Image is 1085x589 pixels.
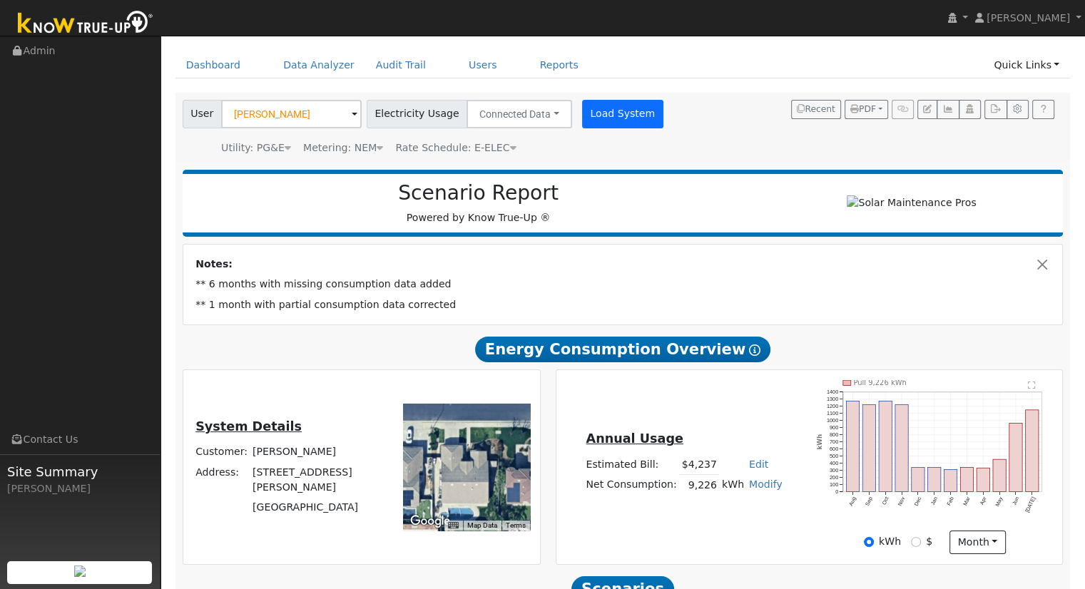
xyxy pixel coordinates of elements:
[987,12,1070,24] span: [PERSON_NAME]
[193,294,1053,314] td: ** 1 month with partial consumption data corrected
[7,481,153,496] div: [PERSON_NAME]
[984,100,1007,120] button: Export Interval Data
[946,496,955,506] text: Feb
[475,337,770,362] span: Energy Consumption Overview
[719,475,746,496] td: kWh
[917,100,937,120] button: Edit User
[993,459,1006,491] rect: onclick=""
[183,100,222,128] span: User
[827,410,838,416] text: 1100
[367,100,467,128] span: Electricity Usage
[937,100,959,120] button: Multi-Series Graph
[1024,496,1036,513] text: [DATE]
[827,389,838,395] text: 1400
[817,434,824,450] text: kWh
[879,401,892,491] rect: onclick=""
[830,424,838,431] text: 900
[929,496,939,506] text: Jan
[830,481,838,488] text: 100
[830,467,838,473] text: 300
[846,401,859,491] rect: onclick=""
[582,100,663,128] button: Load System
[830,431,838,438] text: 800
[407,512,454,531] a: Open this area in Google Maps (opens a new window)
[11,8,161,40] img: Know True-Up
[854,379,907,386] text: Pull 9,226 kWh
[944,469,957,491] rect: onclick=""
[845,100,888,120] button: PDF
[926,534,932,549] label: $
[897,496,907,507] text: Nov
[983,52,1070,78] a: Quick Links
[250,462,384,497] td: [STREET_ADDRESS][PERSON_NAME]
[175,52,252,78] a: Dashboard
[862,404,875,491] rect: onclick=""
[949,531,1006,555] button: month
[7,462,153,481] span: Site Summary
[1028,381,1036,389] text: 
[847,496,857,507] text: Aug
[303,140,383,155] div: Metering: NEM
[506,521,526,529] a: Terms (opens in new tab)
[1007,100,1029,120] button: Settings
[911,537,921,547] input: $
[467,521,497,531] button: Map Data
[864,537,874,547] input: kWh
[193,275,1053,294] td: ** 6 months with missing consumption data added
[749,344,760,356] i: Show Help
[827,396,838,402] text: 1300
[979,496,988,506] text: Apr
[584,475,679,496] td: Net Consumption:
[250,497,384,517] td: [GEOGRAPHIC_DATA]
[928,467,941,491] rect: onclick=""
[835,488,838,495] text: 0
[847,195,976,210] img: Solar Maintenance Pros
[827,417,838,424] text: 1000
[195,258,233,270] strong: Notes:
[679,475,719,496] td: 9,226
[879,534,901,549] label: kWh
[190,181,768,225] div: Powered by Know True-Up ®
[960,467,973,491] rect: onclick=""
[74,565,86,577] img: retrieve
[881,496,890,506] text: Oct
[365,52,437,78] a: Audit Trail
[679,454,719,475] td: $4,237
[197,181,760,205] h2: Scenario Report
[994,496,1004,508] text: May
[830,474,838,481] text: 200
[193,462,250,497] td: Address:
[1009,423,1022,491] rect: onclick=""
[827,403,838,409] text: 1200
[395,142,516,153] span: Alias: None
[448,521,458,531] button: Keyboard shortcuts
[912,467,924,491] rect: onclick=""
[193,442,250,462] td: Customer:
[529,52,589,78] a: Reports
[830,460,838,466] text: 400
[749,478,783,490] a: Modify
[467,100,572,128] button: Connected Data
[584,454,679,475] td: Estimated Bill:
[407,512,454,531] img: Google
[1032,100,1054,120] a: Help Link
[221,100,362,128] input: Select a User
[850,104,876,114] span: PDF
[913,496,923,507] text: Dec
[1035,257,1050,272] button: Close
[458,52,508,78] a: Users
[864,496,874,507] text: Sep
[959,100,981,120] button: Login As
[1026,410,1039,492] rect: onclick=""
[977,468,989,491] rect: onclick=""
[272,52,365,78] a: Data Analyzer
[195,419,302,434] u: System Details
[1011,496,1020,506] text: Jun
[830,446,838,452] text: 600
[221,140,291,155] div: Utility: PG&E
[250,442,384,462] td: [PERSON_NAME]
[830,439,838,445] text: 700
[962,496,972,507] text: Mar
[895,404,908,491] rect: onclick=""
[830,453,838,459] text: 500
